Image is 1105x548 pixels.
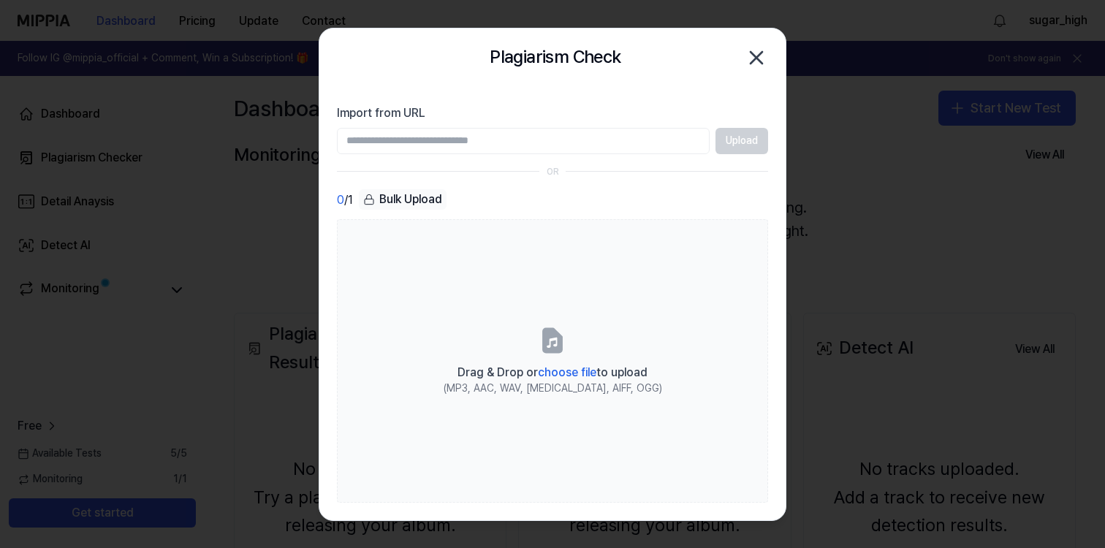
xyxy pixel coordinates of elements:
span: 0 [337,191,344,209]
div: OR [547,166,559,178]
span: Drag & Drop or to upload [457,365,648,379]
label: Import from URL [337,104,768,122]
span: choose file [538,365,596,379]
h2: Plagiarism Check [490,43,620,71]
button: Bulk Upload [359,189,447,210]
div: / 1 [337,189,353,210]
div: (MP3, AAC, WAV, [MEDICAL_DATA], AIFF, OGG) [444,381,662,396]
